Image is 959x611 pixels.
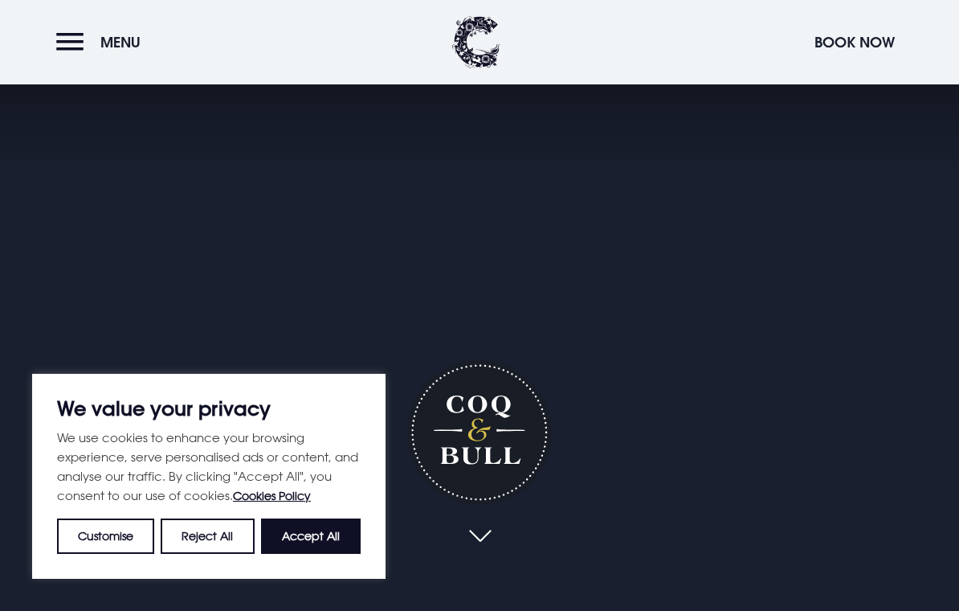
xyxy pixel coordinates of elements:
h1: Coq & Bull [407,360,551,504]
button: Book Now [806,25,903,59]
p: We use cookies to enhance your browsing experience, serve personalised ads or content, and analys... [57,428,361,506]
div: We value your privacy [32,374,386,579]
img: Clandeboye Lodge [452,16,500,68]
span: Menu [100,33,141,51]
button: Reject All [161,519,254,554]
button: Customise [57,519,154,554]
button: Menu [56,25,149,59]
button: Accept All [261,519,361,554]
p: We value your privacy [57,399,361,418]
a: Cookies Policy [233,489,311,502]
